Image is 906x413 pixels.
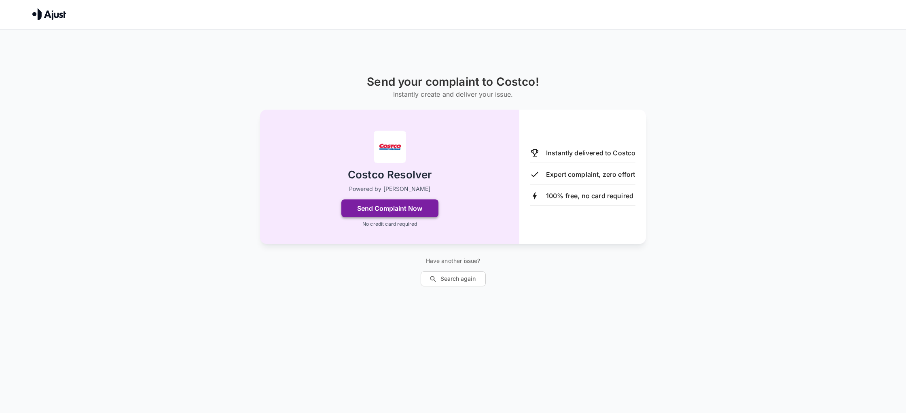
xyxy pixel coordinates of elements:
p: Have another issue? [421,257,486,265]
p: Powered by [PERSON_NAME] [349,185,431,193]
button: Send Complaint Now [341,199,438,217]
h1: Send your complaint to Costco! [367,75,539,89]
p: Instantly delivered to Costco [546,148,635,158]
p: No credit card required [362,220,417,228]
p: 100% free, no card required [546,191,633,201]
h6: Instantly create and deliver your issue. [367,89,539,100]
h2: Costco Resolver [348,168,432,182]
button: Search again [421,271,486,286]
img: Ajust [32,8,66,20]
p: Expert complaint, zero effort [546,169,635,179]
img: Costco [374,131,406,163]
